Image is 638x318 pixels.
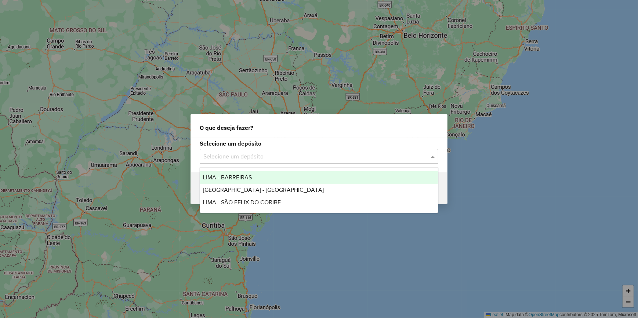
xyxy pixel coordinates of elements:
span: O que deseja fazer? [200,123,253,132]
ng-dropdown-panel: Options list [200,167,438,213]
span: LIMA - BARREIRAS [203,174,252,180]
span: [GEOGRAPHIC_DATA] - [GEOGRAPHIC_DATA] [203,187,324,193]
label: Selecione um depósito [200,139,438,148]
span: LIMA - SÃO FELIX DO CORIBE [203,199,281,205]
